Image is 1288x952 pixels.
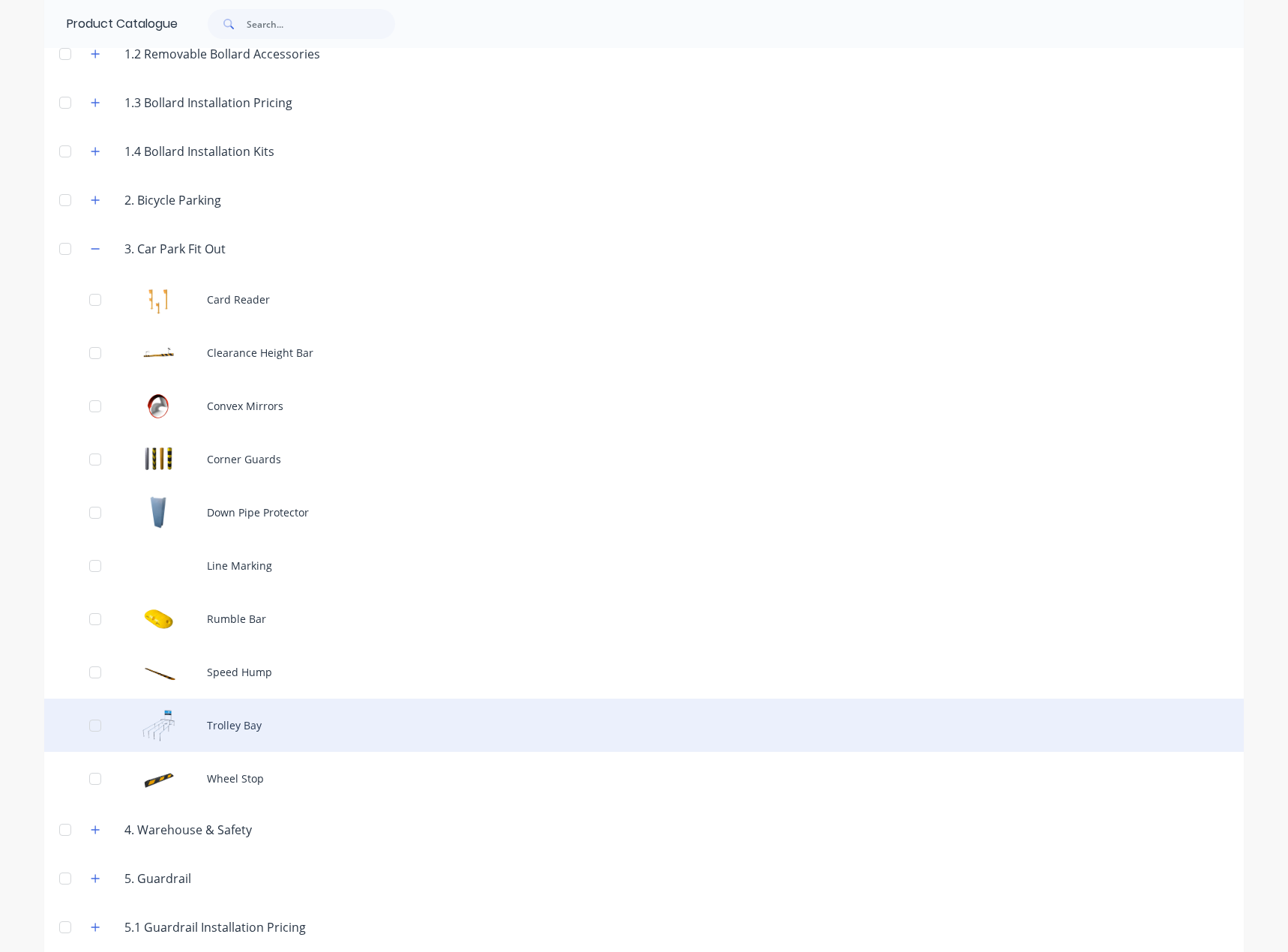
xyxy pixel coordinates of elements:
div: Convex MirrorsConvex Mirrors [44,379,1244,433]
div: Trolley BayTrolley Bay [44,699,1244,752]
div: Down Pipe ProtectorDown Pipe Protector [44,486,1244,539]
div: Wheel StopWheel Stop [44,752,1244,805]
div: 3. Car Park Fit Out [112,240,238,258]
div: 1.4 Bollard Installation Kits [112,142,286,160]
div: 2. Bicycle Parking [112,191,233,209]
div: 1.3 Bollard Installation Pricing [112,94,304,112]
input: Search... [247,9,395,39]
div: Speed HumpSpeed Hump [44,645,1244,699]
div: Rumble BarRumble Bar [44,592,1244,645]
div: 5. Guardrail [112,870,203,888]
div: 4. Warehouse & Safety [112,821,264,839]
div: Clearance Height BarClearance Height Bar [44,326,1244,379]
div: Line Marking [44,539,1244,592]
div: Card ReaderCard Reader [44,273,1244,326]
div: Corner GuardsCorner Guards [44,433,1244,486]
div: 1.2 Removable Bollard Accessories [112,45,332,63]
div: 5.1 Guardrail Installation Pricing [112,918,318,936]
